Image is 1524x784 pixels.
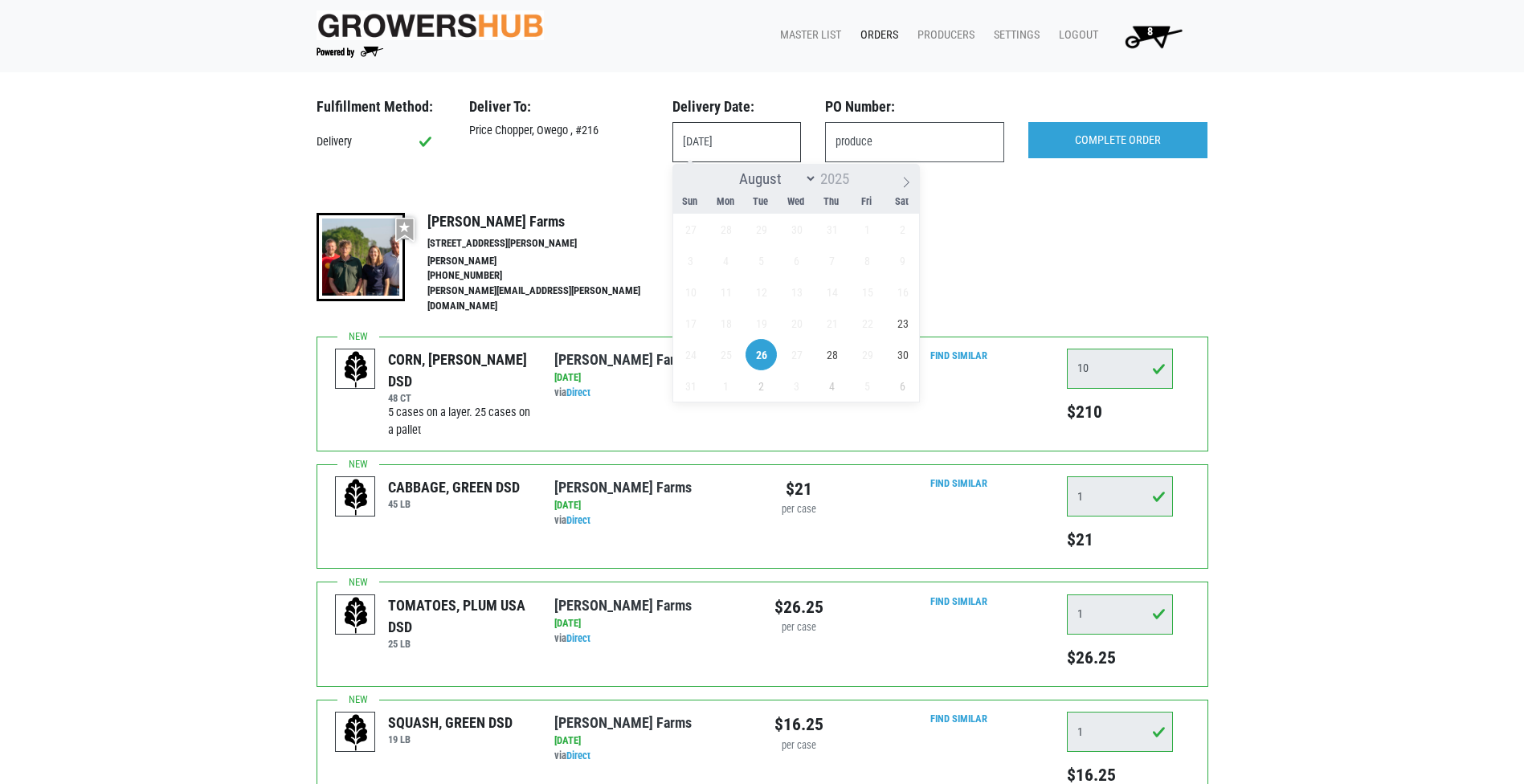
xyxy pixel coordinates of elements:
[781,308,812,339] span: August 20, 2025
[388,498,520,510] h6: 45 LB
[672,197,708,207] span: Sun
[708,197,743,207] span: Mon
[675,308,706,339] span: August 17, 2025
[554,498,750,513] div: [DATE]
[427,284,675,314] li: [PERSON_NAME][EMAIL_ADDRESS][PERSON_NAME][DOMAIN_NAME]
[427,236,675,251] li: [STREET_ADDRESS][PERSON_NAME]
[1117,20,1189,52] img: Cart
[781,276,812,308] span: August 13, 2025
[905,20,981,51] a: Producers
[672,98,801,116] h3: Delivery Date:
[469,98,648,116] h3: Deliver To:
[457,122,660,140] div: Price Chopper, Owego , #216
[566,386,590,398] a: Direct
[1105,20,1195,52] a: 8
[746,245,777,276] span: August 5, 2025
[388,733,513,745] h6: 19 LB
[848,20,905,51] a: Orders
[774,738,823,753] div: per case
[746,308,777,339] span: August 19, 2025
[675,370,706,402] span: August 31, 2025
[930,713,987,725] a: Find Similar
[746,370,777,402] span: September 2, 2025
[672,122,801,162] input: Select Date
[816,214,848,245] span: July 31, 2025
[887,276,918,308] span: August 16, 2025
[981,20,1046,51] a: Settings
[336,477,376,517] img: placeholder-variety-43d6402dacf2d531de610a020419775a.svg
[816,308,848,339] span: August 21, 2025
[317,10,545,40] img: original-fc7597fdc6adbb9d0e2ae620e786d1a2.jpg
[852,276,883,308] span: August 15, 2025
[675,276,706,308] span: August 10, 2025
[336,595,376,635] img: placeholder-variety-43d6402dacf2d531de610a020419775a.svg
[852,370,883,402] span: September 5, 2025
[675,245,706,276] span: August 3, 2025
[317,213,405,301] img: thumbnail-8a08f3346781c529aa742b86dead986c.jpg
[852,308,883,339] span: August 22, 2025
[852,214,883,245] span: August 1, 2025
[566,749,590,762] a: Direct
[388,638,530,650] h6: 25 LB
[710,339,742,370] span: August 25, 2025
[746,214,777,245] span: July 29, 2025
[887,214,918,245] span: August 2, 2025
[710,245,742,276] span: August 4, 2025
[554,513,750,529] div: via
[746,276,777,308] span: August 12, 2025
[710,308,742,339] span: August 18, 2025
[1028,122,1207,159] input: COMPLETE ORDER
[710,370,742,402] span: September 1, 2025
[388,594,530,638] div: TOMATOES, PLUM USA DSD
[825,98,1004,116] h3: PO Number:
[774,712,823,737] div: $16.25
[554,479,692,496] a: [PERSON_NAME] Farms
[781,214,812,245] span: July 30, 2025
[887,370,918,402] span: September 6, 2025
[852,339,883,370] span: August 29, 2025
[427,268,675,284] li: [PHONE_NUMBER]
[566,632,590,644] a: Direct
[885,197,920,207] span: Sat
[710,276,742,308] span: August 11, 2025
[767,20,848,51] a: Master List
[388,406,530,437] span: 5 cases on a layer. 25 cases on a pallet
[554,386,750,401] div: via
[1046,20,1105,51] a: Logout
[554,370,750,386] div: [DATE]
[887,245,918,276] span: August 9, 2025
[554,714,692,731] a: [PERSON_NAME] Farms
[781,370,812,402] span: September 3, 2025
[930,349,987,361] a: Find Similar
[778,197,814,207] span: Wed
[554,616,750,631] div: [DATE]
[1067,647,1173,668] h5: $26.25
[554,597,692,614] a: [PERSON_NAME] Farms
[554,749,750,764] div: via
[427,254,675,269] li: [PERSON_NAME]
[732,169,817,189] select: Month
[849,197,885,207] span: Fri
[1067,349,1173,389] input: Qty
[388,349,530,392] div: CORN, [PERSON_NAME] DSD
[816,370,848,402] span: September 4, 2025
[336,713,376,753] img: placeholder-variety-43d6402dacf2d531de610a020419775a.svg
[814,197,849,207] span: Thu
[887,308,918,339] span: August 23, 2025
[774,476,823,502] div: $21
[554,733,750,749] div: [DATE]
[566,514,590,526] a: Direct
[774,594,823,620] div: $26.25
[816,339,848,370] span: August 28, 2025
[1067,594,1173,635] input: Qty
[1067,402,1173,423] h5: $210
[930,595,987,607] a: Find Similar
[774,502,823,517] div: per case
[816,276,848,308] span: August 14, 2025
[1067,476,1173,517] input: Qty
[887,339,918,370] span: August 30, 2025
[388,712,513,733] div: SQUASH, GREEN DSD
[710,214,742,245] span: July 28, 2025
[1147,25,1153,39] span: 8
[743,197,778,207] span: Tue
